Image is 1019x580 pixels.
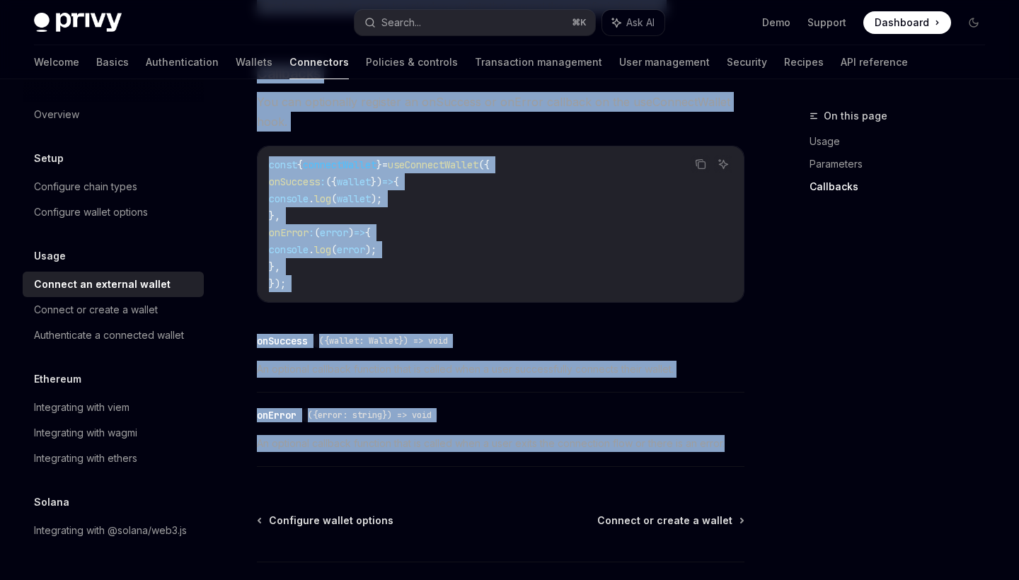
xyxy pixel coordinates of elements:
span: . [309,192,314,205]
a: User management [619,45,710,79]
span: ( [314,226,320,239]
a: Dashboard [863,11,951,34]
a: Configure chain types [23,174,204,199]
div: Overview [34,106,79,123]
div: Configure wallet options [34,204,148,221]
div: Integrating with @solana/web3.js [34,522,187,539]
span: ); [365,243,376,256]
span: You can optionally register an onSuccess or onError callback on the useConnectWallet hook. [257,92,744,132]
a: Authentication [146,45,219,79]
a: Recipes [784,45,824,79]
div: Configure chain types [34,178,137,195]
button: Toggle dark mode [962,11,985,34]
div: Authenticate a connected wallet [34,327,184,344]
a: Integrating with wagmi [23,420,204,446]
span: wallet [337,192,371,205]
span: }); [269,277,286,290]
span: = [382,158,388,171]
a: Integrating with viem [23,395,204,420]
div: Integrating with ethers [34,450,137,467]
div: Connect an external wallet [34,276,171,293]
span: wallet [337,175,371,188]
div: Connect or create a wallet [34,301,158,318]
span: useConnectWallet [388,158,478,171]
div: onError [257,408,297,422]
span: On this page [824,108,887,124]
span: ( [331,243,337,256]
a: Parameters [810,153,996,175]
span: . [309,243,314,256]
a: Support [807,16,846,30]
a: Integrating with @solana/web3.js [23,518,204,543]
span: } [376,158,382,171]
a: Demo [762,16,790,30]
span: connectWallet [303,158,376,171]
div: Integrating with viem [34,399,129,416]
img: dark logo [34,13,122,33]
h5: Usage [34,248,66,265]
span: ({error: string}) => void [308,410,432,421]
a: Transaction management [475,45,602,79]
span: ({wallet: Wallet}) => void [319,335,448,347]
a: Configure wallet options [258,514,393,528]
span: Connect or create a wallet [597,514,732,528]
span: }, [269,260,280,273]
span: An optional callback function that is called when a user exits the connection flow or there is an... [257,435,744,452]
span: const [269,158,297,171]
button: Ask AI [714,155,732,173]
span: error [337,243,365,256]
span: => [354,226,365,239]
span: ({ [478,158,490,171]
div: onSuccess [257,334,308,348]
a: Connect an external wallet [23,272,204,297]
span: log [314,243,331,256]
span: An optional callback function that is called when a user successfully connects their wallet. [257,361,744,378]
span: Dashboard [875,16,929,30]
span: => [382,175,393,188]
a: Integrating with ethers [23,446,204,471]
button: Ask AI [602,10,664,35]
span: ⌘ K [572,17,587,28]
span: ) [348,226,354,239]
a: Security [727,45,767,79]
a: Usage [810,130,996,153]
span: error [320,226,348,239]
span: }, [269,209,280,222]
span: onError [269,226,309,239]
h5: Solana [34,494,69,511]
span: Ask AI [626,16,655,30]
span: { [297,158,303,171]
a: Policies & controls [366,45,458,79]
h5: Ethereum [34,371,81,388]
button: Search...⌘K [355,10,594,35]
span: ( [331,192,337,205]
a: API reference [841,45,908,79]
a: Wallets [236,45,272,79]
a: Authenticate a connected wallet [23,323,204,348]
span: ); [371,192,382,205]
a: Connect or create a wallet [23,297,204,323]
a: Callbacks [810,175,996,198]
span: : [320,175,326,188]
div: Integrating with wagmi [34,424,137,441]
h5: Setup [34,150,64,167]
span: Configure wallet options [269,514,393,528]
span: { [365,226,371,239]
a: Connectors [289,45,349,79]
span: onSuccess [269,175,320,188]
a: Connect or create a wallet [597,514,743,528]
span: : [309,226,314,239]
span: console [269,192,309,205]
a: Overview [23,102,204,127]
a: Welcome [34,45,79,79]
a: Configure wallet options [23,199,204,225]
a: Basics [96,45,129,79]
span: }) [371,175,382,188]
span: console [269,243,309,256]
button: Copy the contents from the code block [691,155,710,173]
span: log [314,192,331,205]
div: Search... [381,14,421,31]
span: ({ [326,175,337,188]
span: { [393,175,399,188]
